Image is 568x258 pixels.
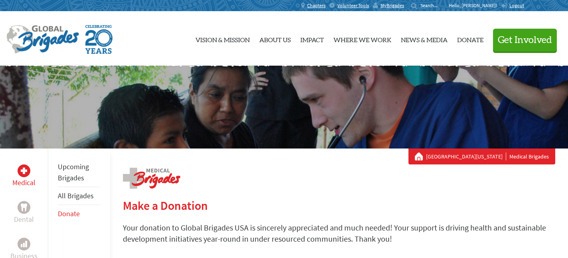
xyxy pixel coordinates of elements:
[307,2,325,9] span: Chapters
[501,2,524,9] a: Logout
[195,18,250,59] a: Vision & Mission
[58,209,80,218] a: Donate
[415,152,549,160] div: Medical Brigades
[337,2,369,9] span: Volunteer Tools
[58,191,94,200] a: All Brigades
[123,168,180,189] img: logo-medical.png
[449,2,501,9] p: Hello, [PERSON_NAME]!
[123,198,555,213] h2: Make a Donation
[58,162,89,182] a: Upcoming Brigades
[381,2,404,9] span: MyBrigades
[509,2,524,8] span: Logout
[14,214,34,225] p: Dental
[420,2,443,8] input: Search...
[12,177,35,188] p: Medical
[14,201,34,225] a: DentalDental
[401,18,448,59] a: News & Media
[498,35,552,45] span: Get Involved
[18,164,30,177] div: Medical
[21,203,27,211] img: Dental
[123,222,555,244] p: Your donation to Global Brigades USA is sincerely appreciated and much needed! Your support is dr...
[457,18,483,59] a: Donate
[18,238,30,250] div: Business
[300,18,324,59] a: Impact
[85,25,112,54] img: Global Brigades Celebrating 20 Years
[58,187,101,205] li: All Brigades
[259,18,291,59] a: About Us
[58,205,101,223] li: Donate
[58,158,101,187] li: Upcoming Brigades
[6,25,79,54] img: Global Brigades Logo
[18,201,30,214] div: Dental
[21,168,27,174] img: Medical
[12,164,35,188] a: MedicalMedical
[21,241,27,247] img: Business
[426,152,506,160] a: [GEOGRAPHIC_DATA][US_STATE]
[493,29,557,51] button: Get Involved
[333,18,391,59] a: Where We Work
